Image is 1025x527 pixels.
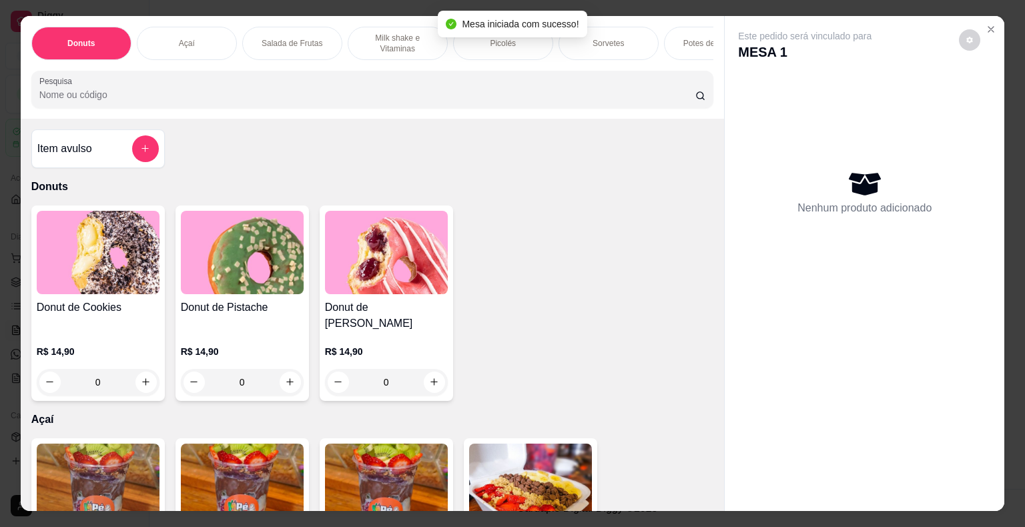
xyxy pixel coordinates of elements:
[959,29,980,51] button: decrease-product-quantity
[469,444,592,527] img: product-image
[31,412,714,428] p: Açaí
[980,19,1002,40] button: Close
[37,300,159,316] h4: Donut de Cookies
[280,372,301,393] button: increase-product-quantity
[37,345,159,358] p: R$ 14,90
[184,372,205,393] button: decrease-product-quantity
[37,141,92,157] h4: Item avulso
[31,179,714,195] p: Donuts
[446,19,456,29] span: check-circle
[37,444,159,527] img: product-image
[181,300,304,316] h4: Donut de Pistache
[683,38,745,49] p: Potes de Sorvete
[490,38,516,49] p: Picolés
[39,372,61,393] button: decrease-product-quantity
[132,135,159,162] button: add-separate-item
[462,19,579,29] span: Mesa iniciada com sucesso!
[359,33,436,54] p: Milk shake e Vitaminas
[39,75,77,87] label: Pesquisa
[424,372,445,393] button: increase-product-quantity
[738,29,872,43] p: Este pedido será vinculado para
[262,38,322,49] p: Salada de Frutas
[738,43,872,61] p: MESA 1
[39,88,695,101] input: Pesquisa
[181,211,304,294] img: product-image
[325,345,448,358] p: R$ 14,90
[179,38,195,49] p: Açaí
[325,444,448,527] img: product-image
[797,200,932,216] p: Nenhum produto adicionado
[593,38,624,49] p: Sorvetes
[328,372,349,393] button: decrease-product-quantity
[181,345,304,358] p: R$ 14,90
[135,372,157,393] button: increase-product-quantity
[67,38,95,49] p: Donuts
[181,444,304,527] img: product-image
[37,211,159,294] img: product-image
[325,211,448,294] img: product-image
[325,300,448,332] h4: Donut de [PERSON_NAME]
